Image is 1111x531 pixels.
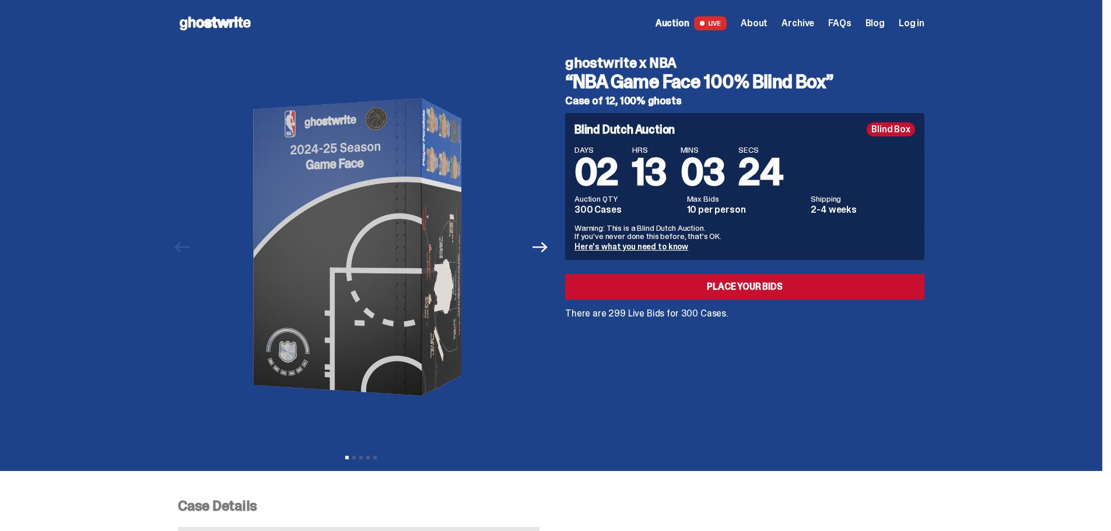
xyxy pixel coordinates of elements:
p: There are 299 Live Bids for 300 Cases. [565,309,924,318]
span: 13 [632,148,667,196]
button: View slide 3 [359,456,363,459]
button: View slide 4 [366,456,370,459]
a: Blog [865,19,885,28]
a: Archive [781,19,814,28]
a: About [741,19,767,28]
p: Case Details [178,499,924,513]
span: Auction [656,19,689,28]
span: SECS [738,146,783,154]
span: 24 [738,148,783,196]
div: Blind Box [867,122,915,136]
a: Place your Bids [565,274,924,300]
h3: “NBA Game Face 100% Blind Box” [565,72,924,91]
img: NBA-Hero-1.png [201,47,521,448]
a: FAQs [828,19,851,28]
h5: Case of 12, 100% ghosts [565,96,924,106]
span: LIVE [694,16,727,30]
dt: Auction QTY [574,195,680,203]
dt: Max Bids [687,195,804,203]
button: View slide 1 [345,456,349,459]
a: Here's what you need to know [574,241,688,252]
button: Next [527,234,553,260]
span: 02 [574,148,618,196]
dd: 300 Cases [574,205,680,214]
span: HRS [632,146,667,154]
dd: 2-4 weeks [811,205,915,214]
button: View slide 5 [373,456,377,459]
h4: ghostwrite x NBA [565,56,924,70]
dt: Shipping [811,195,915,203]
a: Log in [899,19,924,28]
dd: 10 per person [687,205,804,214]
span: 03 [681,148,725,196]
p: Warning: This is a Blind Dutch Auction. If you’ve never done this before, that’s OK. [574,224,915,240]
a: Auction LIVE [656,16,727,30]
span: DAYS [574,146,618,154]
h4: Blind Dutch Auction [574,124,675,135]
button: View slide 2 [352,456,356,459]
span: MINS [681,146,725,154]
